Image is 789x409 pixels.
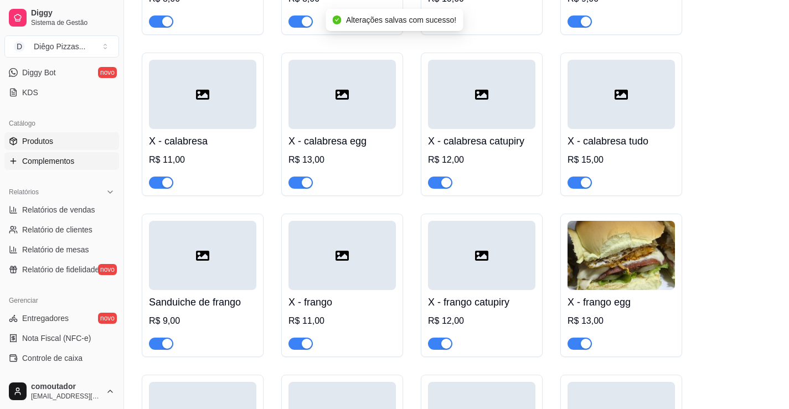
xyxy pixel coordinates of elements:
img: product-image [568,221,675,290]
h4: X - calabresa tudo [568,133,675,149]
a: Diggy Botnovo [4,64,119,81]
div: Catálogo [4,115,119,132]
span: Diggy Bot [22,67,56,78]
span: Entregadores [22,313,69,324]
a: Nota Fiscal (NFC-e) [4,329,119,347]
h4: Sanduiche de frango [149,294,256,310]
h4: X - frango [288,294,396,310]
span: Relatórios [9,188,39,196]
a: Controle de caixa [4,349,119,367]
a: Relatório de clientes [4,221,119,239]
a: Relatório de mesas [4,241,119,258]
h4: X - calabresa [149,133,256,149]
a: DiggySistema de Gestão [4,4,119,31]
button: Select a team [4,35,119,58]
span: Complementos [22,156,74,167]
div: Gerenciar [4,292,119,309]
span: D [14,41,25,52]
a: Produtos [4,132,119,150]
div: R$ 12,00 [428,153,535,167]
h4: X - calabresa egg [288,133,396,149]
div: R$ 12,00 [428,314,535,328]
span: KDS [22,87,38,98]
span: Relatório de fidelidade [22,264,99,275]
span: Diggy [31,8,115,18]
a: Controle de fiado [4,369,119,387]
span: Alterações salvas com sucesso! [346,15,456,24]
span: Relatórios de vendas [22,204,95,215]
button: comoutador[EMAIL_ADDRESS][DOMAIN_NAME] [4,378,119,405]
div: Diêgo Pizzas ... [34,41,85,52]
h4: X - calabresa catupiry [428,133,535,149]
span: check-circle [333,15,342,24]
div: R$ 15,00 [568,153,675,167]
a: Relatórios de vendas [4,201,119,219]
span: Produtos [22,136,53,147]
span: Controle de caixa [22,353,82,364]
span: Relatório de clientes [22,224,92,235]
span: Nota Fiscal (NFC-e) [22,333,91,344]
span: comoutador [31,382,101,392]
a: Relatório de fidelidadenovo [4,261,119,278]
div: R$ 13,00 [288,153,396,167]
a: Complementos [4,152,119,170]
h4: X - frango catupiry [428,294,535,310]
span: Relatório de mesas [22,244,89,255]
span: Controle de fiado [22,372,81,384]
a: Entregadoresnovo [4,309,119,327]
span: [EMAIL_ADDRESS][DOMAIN_NAME] [31,392,101,401]
a: KDS [4,84,119,101]
div: R$ 13,00 [568,314,675,328]
div: R$ 11,00 [149,153,256,167]
div: R$ 11,00 [288,314,396,328]
span: Sistema de Gestão [31,18,115,27]
div: R$ 9,00 [149,314,256,328]
h4: X - frango egg [568,294,675,310]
